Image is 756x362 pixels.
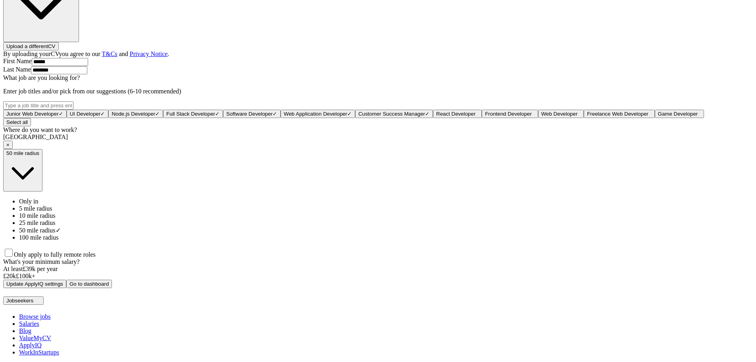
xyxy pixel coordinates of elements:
span: Freelance Web Developer [587,111,648,117]
button: Full Stack Developer✓ [163,110,223,118]
a: ValueMyCV [19,335,51,341]
button: UI Developer✓ [67,110,109,118]
span: React Developer [436,111,475,117]
span: ✓ [56,227,61,234]
span: Software Developer [226,111,273,117]
span: UI Developer [70,111,101,117]
span: ✓ [215,111,219,117]
img: toggle icon [35,299,40,302]
button: Node.js Developer✓ [108,110,163,118]
button: Select all [3,118,31,126]
span: Only apply to fully remote roles [14,251,96,258]
button: React Developer [433,110,482,118]
div: [GEOGRAPHIC_DATA] [3,134,753,141]
button: Web Developer [538,110,584,118]
a: Salaries [19,320,39,327]
button: × [3,141,13,149]
span: Web Developer [541,111,578,117]
span: 50 mile radius [6,150,39,156]
span: Junior Web Developer [6,111,59,117]
label: First Name [3,58,32,64]
span: Jobseekers [6,298,33,304]
span: ✓ [59,111,63,117]
span: per year [37,265,58,272]
span: Web Application Developer [284,111,347,117]
span: 5 mile radius [19,205,52,212]
input: Only apply to fully remote roles [5,249,13,257]
span: Frontend Developer [485,111,532,117]
span: Customer Success Manager [358,111,425,117]
span: ✓ [100,111,105,117]
a: Privacy Notice [130,50,168,57]
p: Enter job titles and/or pick from our suggestions (6-10 recommended) [3,88,753,95]
span: Game Developer [658,111,698,117]
span: £ 39k [23,265,35,272]
label: What job are you looking for? [3,74,80,81]
a: WorkInStartups [19,349,59,356]
button: Software Developer✓ [223,110,281,118]
input: Type a job title and press enter [3,101,73,110]
button: Junior Web Developer✓ [3,110,67,118]
button: Customer Success Manager✓ [355,110,433,118]
span: 25 mile radius [19,219,56,226]
span: At least [3,265,23,272]
a: Blog [19,327,31,334]
label: Where do you want to work? [3,126,77,133]
span: ✓ [347,111,352,117]
label: Last Name [3,66,31,73]
span: £ 20 k [3,273,16,279]
button: Game Developer [655,110,704,118]
span: 10 mile radius [19,212,56,219]
span: 100 mile radius [19,234,59,241]
span: ✓ [273,111,277,117]
span: Node.js Developer [112,111,155,117]
button: Upload a differentCV [3,42,59,50]
span: ✓ [155,111,160,117]
button: Update ApplyIQ settings [3,280,66,288]
span: ✓ [425,111,429,117]
button: Frontend Developer [482,110,538,118]
button: 50 mile radius [3,149,42,192]
a: ApplyIQ [19,342,42,348]
span: × [6,142,10,148]
a: T&Cs [102,50,117,57]
span: 50 mile radius [19,227,56,234]
span: Only in [19,198,38,205]
button: Go to dashboard [66,280,112,288]
button: Web Application Developer✓ [281,110,355,118]
button: Freelance Web Developer [584,110,654,118]
div: By uploading your CV you agree to our and . [3,50,753,58]
span: Full Stack Developer [166,111,215,117]
label: What's your minimum salary? [3,258,80,265]
span: £ 100 k+ [16,273,35,279]
a: Browse jobs [19,313,51,320]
